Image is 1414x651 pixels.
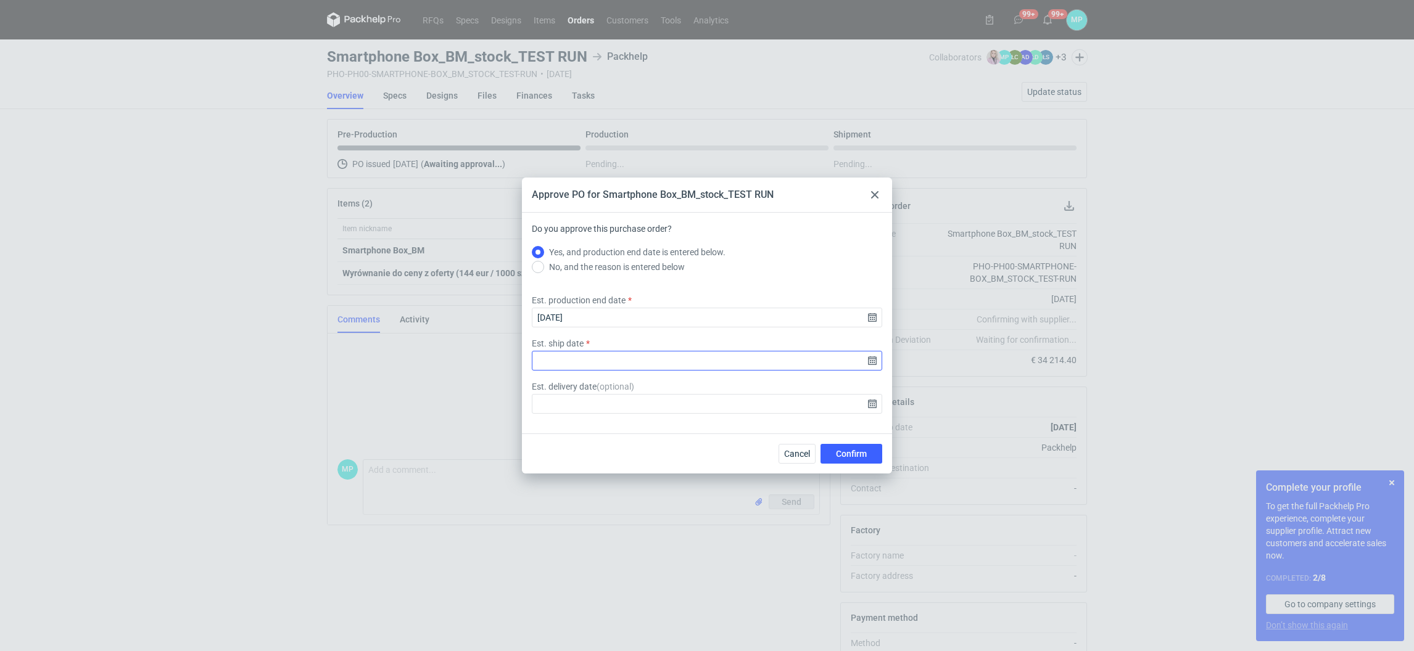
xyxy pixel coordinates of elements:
label: Est. production end date [532,294,626,306]
div: Approve PO for Smartphone Box_BM_stock_TEST RUN [532,188,774,202]
span: Cancel [784,449,810,458]
span: ( optional ) [597,382,634,391]
label: Do you approve this purchase order? [532,223,672,245]
label: Est. delivery date [532,380,634,393]
label: Est. ship date [532,337,584,350]
span: Confirm [836,449,867,458]
button: Confirm [821,444,882,464]
button: Cancel [779,444,816,464]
